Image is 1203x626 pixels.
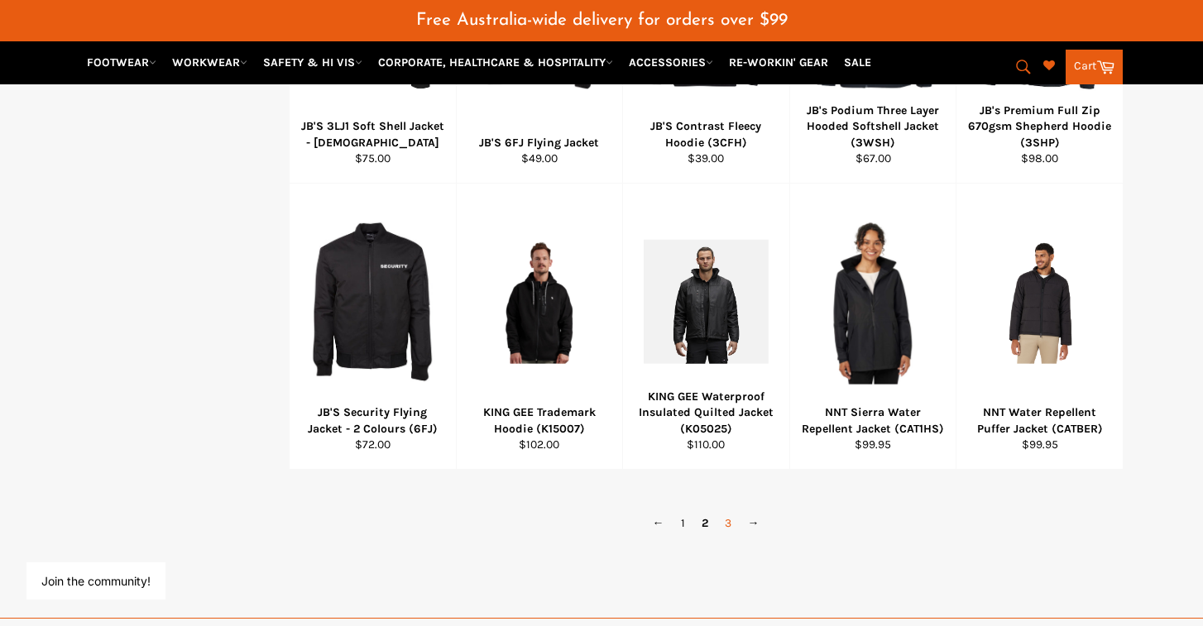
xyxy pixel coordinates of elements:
[789,184,956,470] a: NNT Sierra Water Repellent Jacket (CAT1HS)NNT Sierra Water Repellent Jacket (CAT1HS)$99.95
[967,404,1113,437] div: NNT Water Repellent Puffer Jacket (CATBER)
[371,48,620,77] a: CORPORATE, HEALTHCARE & HOSPITALITY
[467,135,612,151] div: JB'S 6FJ Flying Jacket
[467,404,612,437] div: KING GEE Trademark Hoodie (K15007)
[956,184,1123,470] a: NNT Water Repellent Puffer Jacket (CATBER)NNT Water Repellent Puffer Jacket (CATBER)$99.95
[722,48,835,77] a: RE-WORKIN' GEAR
[717,511,740,535] a: 3
[740,511,768,535] a: →
[634,118,779,151] div: JB'S Contrast Fleecy Hoodie (3CFH)
[634,389,779,437] div: KING GEE Waterproof Insulated Quilted Jacket (K05025)
[165,48,254,77] a: WORKWEAR
[416,12,788,29] span: Free Australia-wide delivery for orders over $99
[300,118,446,151] div: JB'S 3LJ1 Soft Shell Jacket - [DEMOGRAPHIC_DATA]
[800,103,946,151] div: JB's Podium Three Layer Hooded Softshell Jacket (3WSH)
[800,404,946,437] div: NNT Sierra Water Repellent Jacket (CAT1HS)
[289,184,456,470] a: JB'S Security Flying Jacket - 2 Colours (6FJ)JB'S Security Flying Jacket - 2 Colours (6FJ)$72.00
[1066,50,1123,84] a: Cart
[80,48,163,77] a: FOOTWEAR
[41,574,151,588] button: Join the community!
[673,511,693,535] a: 1
[837,48,878,77] a: SALE
[693,511,717,535] span: 2
[967,103,1113,151] div: JB's Premium Full Zip 670gsm Shepherd Hoodie (3SHP)
[622,48,720,77] a: ACCESSORIES
[300,404,446,437] div: JB'S Security Flying Jacket - 2 Colours (6FJ)
[456,184,623,470] a: KING GEE Trademark Hoodie (K15007)KING GEE Trademark Hoodie (K15007)$102.00
[645,511,673,535] a: ←
[256,48,369,77] a: SAFETY & HI VIS
[622,184,789,470] a: KING GEE Waterproof Insulated Quilted Jacket (K05025)KING GEE Waterproof Insulated Quilted Jacket...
